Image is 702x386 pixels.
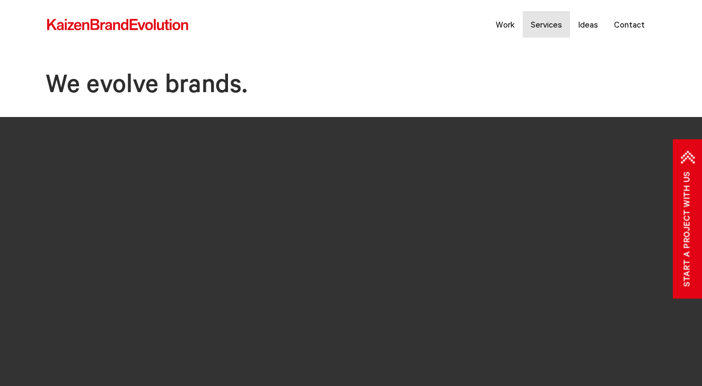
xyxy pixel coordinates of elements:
img: kbe_logo_new.svg [46,18,189,32]
a: Services [523,11,570,38]
a: Ideas [570,11,606,38]
img: path-arrow-1.png [681,151,694,164]
b: Start a project with us [678,172,697,287]
h1: We evolve brands. [43,73,659,104]
a: Work [488,11,523,38]
a: Contact [606,11,653,38]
